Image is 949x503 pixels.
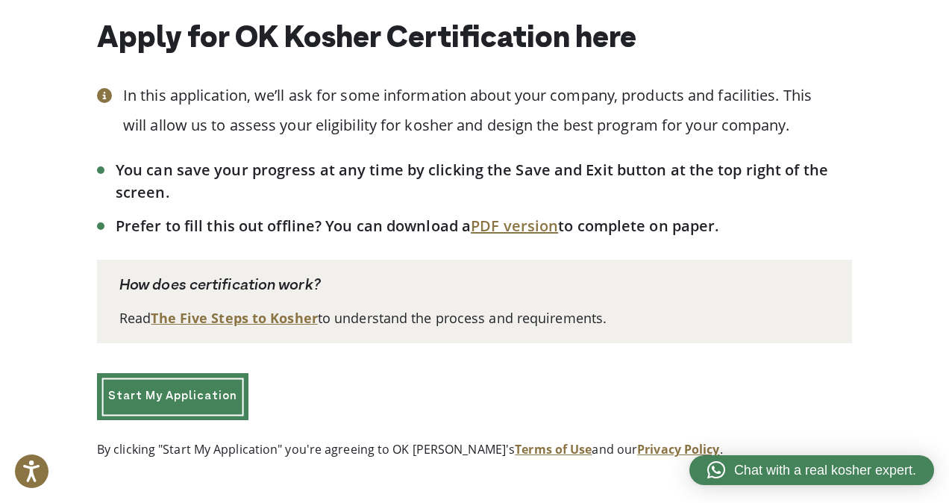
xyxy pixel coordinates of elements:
[734,460,916,481] span: Chat with a real kosher expert.
[119,275,830,297] p: How does certification work?
[515,441,592,457] a: Terms of Use
[97,440,852,458] p: By clicking "Start My Application" you're agreeing to OK [PERSON_NAME]'s and our .
[123,81,852,140] p: In this application, we’ll ask for some information about your company, products and facilities. ...
[119,308,830,328] p: Read to understand the process and requirements.
[97,373,248,420] a: Start My Application
[151,309,317,327] a: The Five Steps to Kosher
[116,159,852,204] li: You can save your progress at any time by clicking the Save and Exit button at the top right of t...
[471,216,558,236] a: PDF version
[116,215,852,237] li: Prefer to fill this out offline? You can download a to complete on paper.
[637,441,719,457] a: Privacy Policy
[689,455,934,485] a: Chat with a real kosher expert.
